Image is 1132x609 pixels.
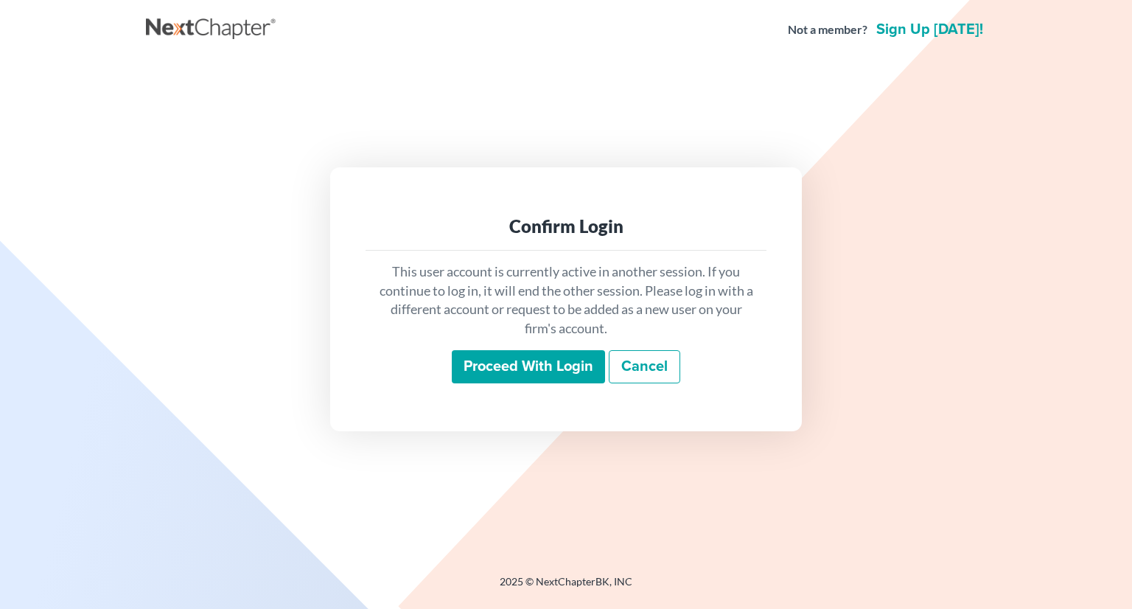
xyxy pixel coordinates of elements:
[146,574,986,601] div: 2025 © NextChapterBK, INC
[788,21,867,38] strong: Not a member?
[377,262,755,338] p: This user account is currently active in another session. If you continue to log in, it will end ...
[452,350,605,384] input: Proceed with login
[609,350,680,384] a: Cancel
[873,22,986,37] a: Sign up [DATE]!
[377,215,755,238] div: Confirm Login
